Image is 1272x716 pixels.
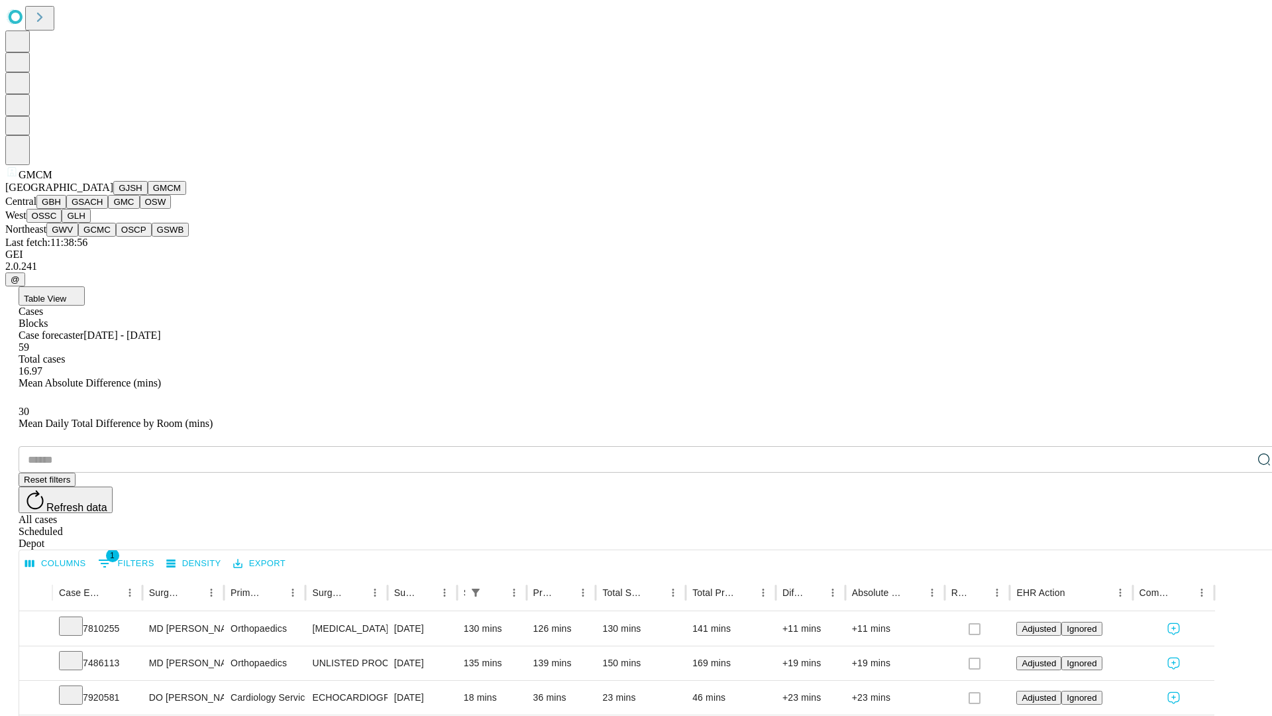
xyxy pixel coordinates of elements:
[106,549,119,562] span: 1
[852,612,938,646] div: +11 mins
[823,583,842,602] button: Menu
[140,195,172,209] button: OSW
[231,681,299,715] div: Cardiology Service
[312,681,380,715] div: ECHOCARDIOGRAPHY, TRANSESOPHAGEAL; INCLUDING PROBE PLACEMENT, IMAGE ACQUISITION, INTERPRETATION A...
[26,209,62,223] button: OSSC
[19,473,76,487] button: Reset filters
[1139,587,1173,598] div: Comments
[466,583,485,602] button: Show filters
[1022,658,1056,668] span: Adjusted
[108,195,139,209] button: GMC
[782,646,839,680] div: +19 mins
[852,646,938,680] div: +19 mins
[202,583,221,602] button: Menu
[113,181,148,195] button: GJSH
[417,583,435,602] button: Sort
[231,612,299,646] div: Orthopaedics
[988,583,1006,602] button: Menu
[149,612,217,646] div: MD [PERSON_NAME] [PERSON_NAME]
[1016,691,1061,705] button: Adjusted
[265,583,284,602] button: Sort
[95,553,158,574] button: Show filters
[1061,691,1102,705] button: Ignored
[184,583,202,602] button: Sort
[59,587,101,598] div: Case Epic Id
[149,681,217,715] div: DO [PERSON_NAME] [PERSON_NAME]
[121,583,139,602] button: Menu
[5,237,87,248] span: Last fetch: 11:38:56
[102,583,121,602] button: Sort
[1022,693,1056,703] span: Adjusted
[464,681,520,715] div: 18 mins
[22,554,89,574] button: Select columns
[852,681,938,715] div: +23 mins
[5,209,26,221] span: West
[664,583,682,602] button: Menu
[312,646,380,680] div: UNLISTED PROCEDURE PELVIS OR HIP JOINT
[923,583,941,602] button: Menu
[904,583,923,602] button: Sort
[951,587,969,598] div: Resolved in EHR
[5,182,113,193] span: [GEOGRAPHIC_DATA]
[11,274,20,284] span: @
[394,587,415,598] div: Surgery Date
[692,646,769,680] div: 169 mins
[149,587,182,598] div: Surgeon Name
[1061,656,1102,670] button: Ignored
[347,583,366,602] button: Sort
[152,223,189,237] button: GSWB
[46,223,78,237] button: GWV
[555,583,574,602] button: Sort
[163,554,225,574] button: Density
[852,587,903,598] div: Absolute Difference
[26,687,46,710] button: Expand
[19,406,29,417] span: 30
[1111,583,1130,602] button: Menu
[782,587,804,598] div: Difference
[1016,587,1065,598] div: EHR Action
[435,583,454,602] button: Menu
[46,502,107,513] span: Refresh data
[36,195,66,209] button: GBH
[1174,583,1192,602] button: Sort
[533,587,555,598] div: Predicted In Room Duration
[62,209,90,223] button: GLH
[230,554,289,574] button: Export
[805,583,823,602] button: Sort
[754,583,772,602] button: Menu
[19,418,213,429] span: Mean Daily Total Difference by Room (mins)
[5,261,1267,272] div: 2.0.241
[26,652,46,676] button: Expand
[66,195,108,209] button: GSACH
[602,646,679,680] div: 150 mins
[1022,624,1056,634] span: Adjusted
[5,223,46,235] span: Northeast
[19,341,29,353] span: 59
[466,583,485,602] div: 1 active filter
[602,681,679,715] div: 23 mins
[5,196,36,207] span: Central
[231,587,264,598] div: Primary Service
[366,583,384,602] button: Menu
[692,681,769,715] div: 46 mins
[533,681,590,715] div: 36 mins
[645,583,664,602] button: Sort
[1067,624,1096,634] span: Ignored
[735,583,754,602] button: Sort
[83,329,160,341] span: [DATE] - [DATE]
[149,646,217,680] div: MD [PERSON_NAME] [PERSON_NAME]
[59,681,136,715] div: 7920581
[969,583,988,602] button: Sort
[574,583,592,602] button: Menu
[19,487,113,513] button: Refresh data
[1067,583,1085,602] button: Sort
[19,286,85,306] button: Table View
[24,294,66,304] span: Table View
[284,583,302,602] button: Menu
[464,587,465,598] div: Scheduled In Room Duration
[19,169,52,180] span: GMCM
[1061,622,1102,636] button: Ignored
[5,249,1267,261] div: GEI
[19,353,65,365] span: Total cases
[533,612,590,646] div: 126 mins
